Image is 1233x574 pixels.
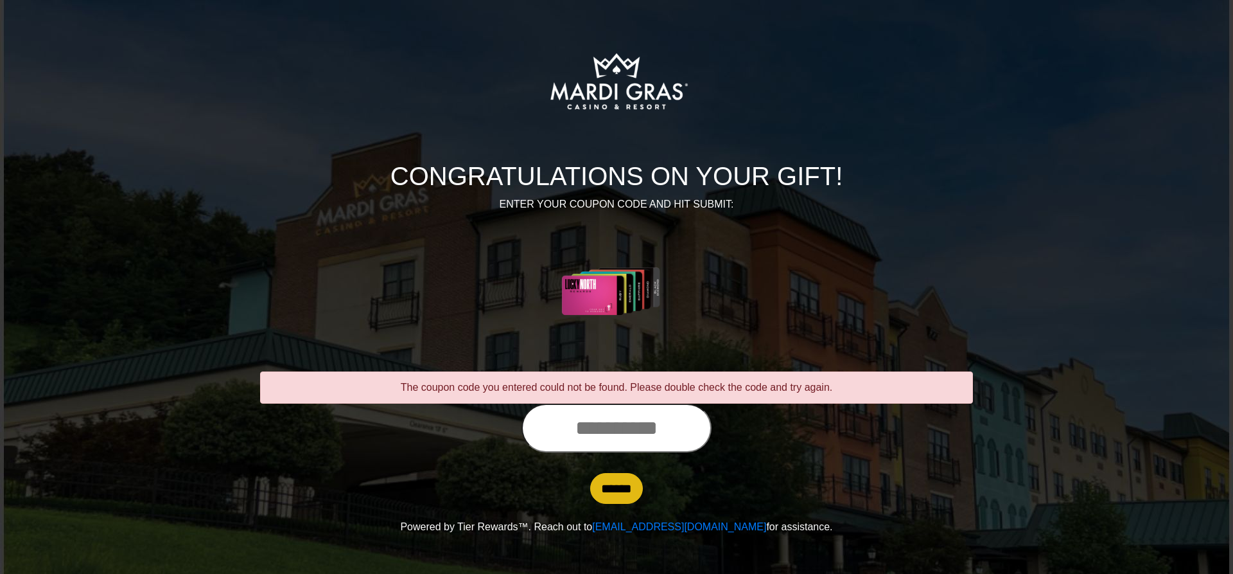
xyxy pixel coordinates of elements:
[260,197,973,212] p: ENTER YOUR COUPON CODE AND HIT SUBMIT:
[531,228,703,356] img: Center Image
[260,372,973,404] div: The coupon code you entered could not be found. Please double check the code and try again.
[260,161,973,192] h1: CONGRATULATIONS ON YOUR GIFT!
[502,17,731,145] img: Logo
[400,521,832,532] span: Powered by Tier Rewards™. Reach out to for assistance.
[592,521,766,532] a: [EMAIL_ADDRESS][DOMAIN_NAME]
